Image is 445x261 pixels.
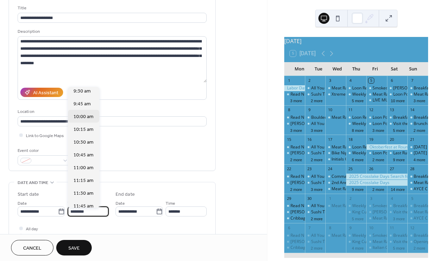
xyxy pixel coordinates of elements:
[368,166,374,172] div: 26
[368,78,374,83] div: 5
[305,174,326,180] div: All You Can Eat Tacos
[284,239,305,245] div: Margarita Mondays at Sunshine's!
[284,180,305,186] div: Margarita Mondays at Sunshine's!
[346,209,367,215] div: King Cut Prime Rib at Freddy's
[368,196,374,201] div: 3
[11,240,53,255] button: Cancel
[390,215,407,221] button: 3 more
[387,239,408,245] div: Visit the Northern Minnesota Railroad Trackers Train Club
[287,156,305,162] button: 2 more
[116,191,135,198] div: End date
[325,174,346,180] div: Commanders Breakfast Buffet
[18,191,39,198] div: Start date
[409,225,415,230] div: 12
[332,156,402,162] div: Initials Game [Roundhouse Brewery]
[385,62,404,76] div: Sat
[307,107,312,113] div: 9
[407,186,428,192] div: AYCE Crab Legs at Freddy's
[33,89,58,97] div: AI Assistant
[366,215,387,221] div: Meat Raffle at Barajas
[407,91,428,97] div: Meat Raffle
[311,85,353,91] div: All You Can Eat Tacos
[352,91,423,97] div: Weekly Family Story Time: Thursdays
[346,144,367,150] div: Loon Research Tour - National Loon Center
[370,156,387,162] button: 2 more
[389,78,394,83] div: 6
[387,85,408,91] div: Susie Baillif Memorial Fund Raising Show
[73,190,93,197] span: 11:30 am
[305,91,326,97] div: Sushi Tuesdays!
[407,150,428,156] div: Sunday Breakfast!
[352,239,409,245] div: King Cut Prime Rib at Freddy's
[346,91,367,97] div: Weekly Family Story Time: Thursdays
[346,174,408,180] div: 2025 Crosslake Days Search for the Lost Chili Pepper
[290,209,369,215] div: [PERSON_NAME] Mondays at Sunshine's!
[284,203,305,209] div: Read N Play Every Monday
[373,203,411,209] div: Smoked Rib Fridays!
[373,239,442,245] div: Meat Raffle at [GEOGRAPHIC_DATA]
[307,78,312,83] div: 2
[373,215,442,221] div: Meat Raffle at [GEOGRAPHIC_DATA]
[407,209,428,215] div: Meat Raffle
[332,85,401,91] div: Meat Raffle at [GEOGRAPHIC_DATA]
[352,150,423,156] div: Weekly Family Story Time: Thursdays
[18,200,27,207] span: Date
[373,85,411,91] div: Smoked Rib Fridays!
[366,233,387,239] div: Smoked Rib Fridays!
[352,209,409,215] div: King Cut Prime Rib at Freddy's
[305,85,326,91] div: All You Can Eat Tacos
[290,144,339,150] div: Read N Play Every [DATE]
[366,144,407,150] div: Oktoberfest at Roundhouse
[387,91,408,97] div: Loon Pontoon Tours - National Loon Center
[305,115,326,120] div: Boulder Tap House Give Back – Brainerd Lakes Safe Ride
[352,203,423,209] div: Weekly Family Story Time: Thursdays
[68,200,77,207] span: Time
[346,239,367,245] div: King Cut Prime Rib at Freddy's
[305,180,326,186] div: Sushi Tuesdays!
[348,225,353,230] div: 9
[366,97,387,103] div: LIVE MUSIC-One Night Stand [Roundhouse Brewery]
[286,196,291,201] div: 29
[305,144,326,150] div: All You Can Eat Tacos
[349,215,366,221] button: 5 more
[411,156,428,162] button: 4 more
[348,166,353,172] div: 25
[352,144,436,150] div: Loon Research Tour - [GEOGRAPHIC_DATA]
[366,85,387,91] div: Smoked Rib Fridays!
[409,196,415,201] div: 5
[389,107,394,113] div: 13
[404,62,423,76] div: Sun
[284,150,305,156] div: Margarita Mondays at Sunshine's!
[327,107,333,113] div: 10
[327,196,333,201] div: 1
[325,85,346,91] div: Meat Raffle at Lucky's Tavern
[407,121,428,127] div: Brunch Cruise
[308,156,325,162] button: 2 more
[284,245,305,251] div: Cribbage Doubles League at Jack Pine Brewery
[368,107,374,113] div: 12
[388,97,407,103] button: 10 more
[290,115,339,120] div: Read N Play Every [DATE]
[389,166,394,172] div: 27
[284,85,305,91] div: Labor Day Sidewalk Sale in Crosslake Town Square
[287,127,305,133] button: 3 more
[284,144,305,150] div: Read N Play Every Monday
[414,209,436,215] div: Meat Raffle
[387,233,408,239] div: Breakfast at Sunshine’s!
[414,121,441,127] div: Brunch Cruise
[407,233,428,239] div: Breakfast at Sunshine’s!
[73,203,93,210] span: 11:45 am
[349,127,366,133] button: 8 more
[366,91,387,97] div: Meat Raffle at Barajas
[284,91,305,97] div: Read N Play Every Monday
[387,209,408,215] div: Visit the Northern Minnesota Railroad Trackers Train Club
[327,225,333,230] div: 8
[389,137,394,142] div: 20
[307,137,312,142] div: 16
[346,150,367,156] div: Weekly Family Story Time: Thursdays
[325,186,346,192] div: Meat Raffle at Lucky's Tavern
[414,91,436,97] div: Meat Raffle
[373,245,427,251] div: Italian Gardens Wine Dinner
[370,127,387,133] button: 3 more
[332,115,401,120] div: Meat Raffle at [GEOGRAPHIC_DATA]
